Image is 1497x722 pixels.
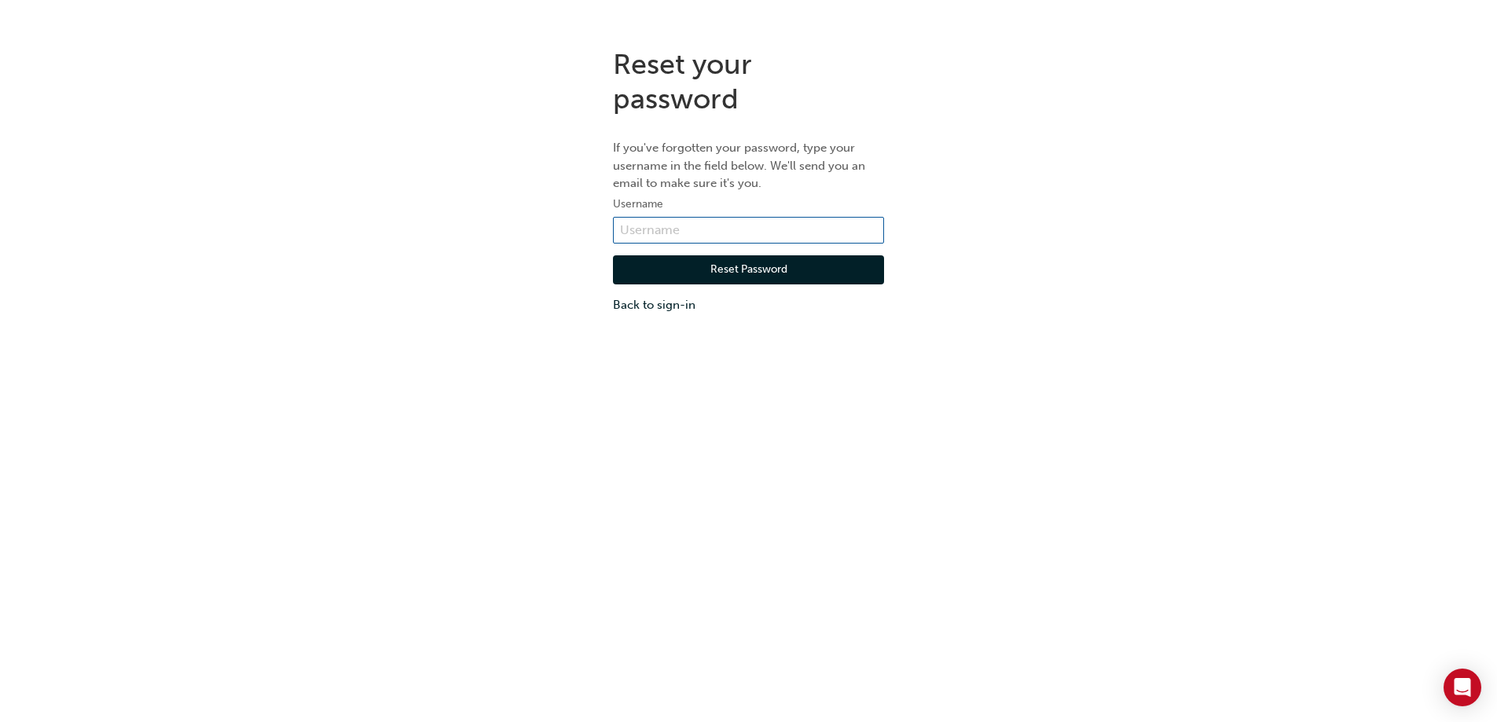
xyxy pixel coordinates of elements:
label: Username [613,195,884,214]
input: Username [613,217,884,244]
p: If you've forgotten your password, type your username in the field below. We'll send you an email... [613,139,884,192]
div: Open Intercom Messenger [1444,669,1481,706]
a: Back to sign-in [613,296,884,314]
button: Reset Password [613,255,884,285]
h1: Reset your password [613,47,884,115]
